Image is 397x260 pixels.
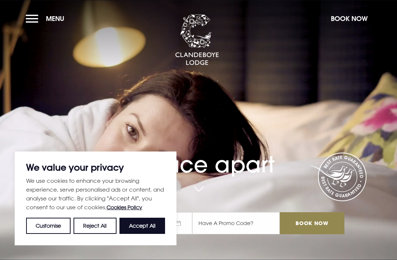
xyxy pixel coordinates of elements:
button: Reject All [74,218,116,234]
input: Book Now [280,212,344,234]
button: Book Now [327,11,371,26]
p: We value your privacy [26,163,165,172]
h1: A place apart [53,136,344,178]
button: Accept All [119,218,165,234]
button: Menu [26,11,68,26]
button: Customise [26,218,71,234]
input: Have A Promo Code? [192,212,280,234]
div: We value your privacy [15,152,176,245]
a: Cookies Policy [107,204,142,210]
img: Clandeboye Lodge [175,14,219,66]
span: Menu [46,14,64,23]
p: We use cookies to enhance your browsing experience, serve personalised ads or content, and analys... [26,176,165,212]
